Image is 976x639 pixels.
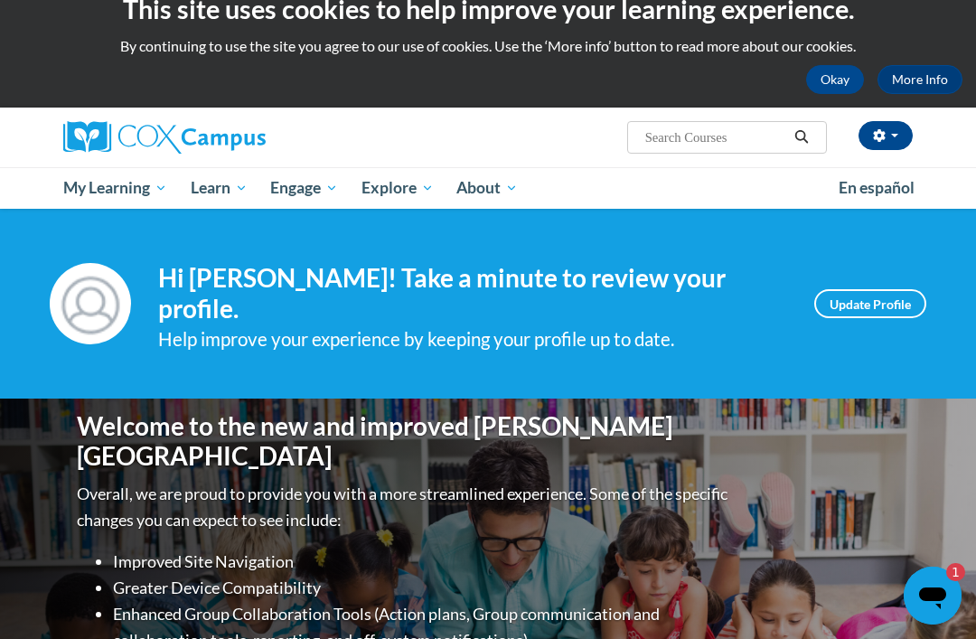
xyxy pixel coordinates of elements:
a: En español [827,169,926,207]
input: Search Courses [643,127,788,148]
iframe: Botón para iniciar la ventana de mensajería, 1 mensaje sin leer [904,567,962,625]
h1: Welcome to the new and improved [PERSON_NAME][GEOGRAPHIC_DATA] [77,411,732,472]
li: Greater Device Compatibility [113,575,732,601]
a: More Info [877,65,962,94]
a: Engage [258,167,350,209]
button: Search [788,127,815,148]
img: Cox Campus [63,121,266,154]
a: Learn [179,167,259,209]
a: Update Profile [814,289,926,318]
a: My Learning [52,167,179,209]
li: Improved Site Navigation [113,549,732,575]
a: Cox Campus [63,121,328,154]
span: En español [839,178,915,197]
span: About [456,177,518,199]
span: My Learning [63,177,167,199]
span: Learn [191,177,248,199]
p: Overall, we are proud to provide you with a more streamlined experience. Some of the specific cha... [77,481,732,533]
a: About [446,167,530,209]
div: Help improve your experience by keeping your profile up to date. [158,324,787,354]
div: Main menu [50,167,926,209]
p: By continuing to use the site you agree to our use of cookies. Use the ‘More info’ button to read... [14,36,962,56]
span: Engage [270,177,338,199]
h4: Hi [PERSON_NAME]! Take a minute to review your profile. [158,263,787,324]
button: Account Settings [859,121,913,150]
a: Explore [350,167,446,209]
img: Profile Image [50,263,131,344]
button: Okay [806,65,864,94]
iframe: Número de mensajes sin leer [929,563,965,581]
span: Explore [361,177,434,199]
